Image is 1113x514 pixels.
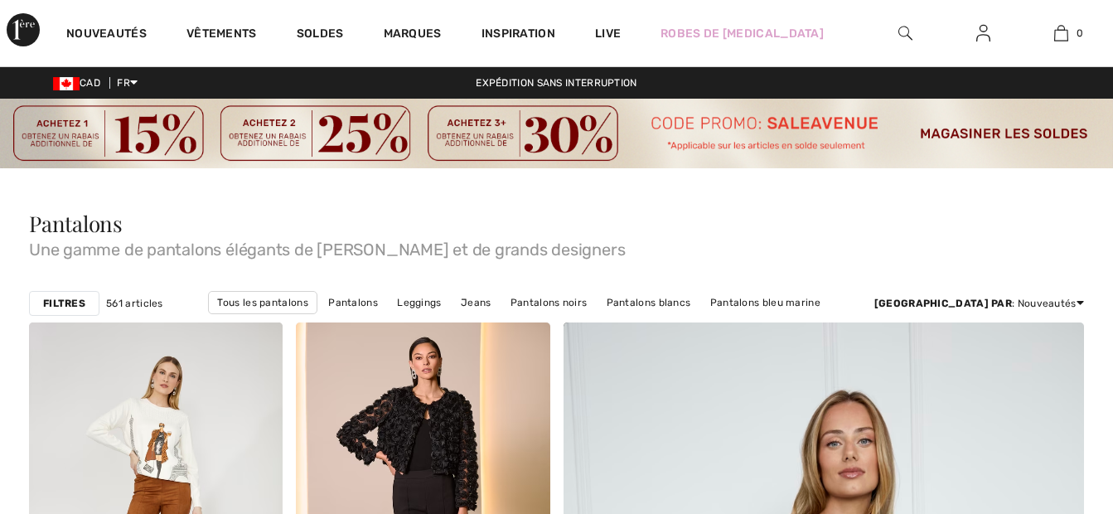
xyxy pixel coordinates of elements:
img: recherche [898,23,912,43]
a: Vêtements [186,27,257,44]
img: 1ère Avenue [7,13,40,46]
span: FR [117,77,138,89]
a: Nouveautés [66,27,147,44]
span: Inspiration [481,27,555,44]
a: Leggings [389,292,449,313]
a: Pantalons bleu marine [702,292,829,313]
a: Se connecter [963,23,1004,44]
span: 0 [1077,26,1083,41]
a: Robes de [MEDICAL_DATA] [661,25,824,42]
a: Jeans [452,292,500,313]
span: CAD [53,77,107,89]
strong: Filtres [43,296,85,311]
a: Tous les pantalons [208,291,317,314]
a: Pantalons blancs [598,292,699,313]
div: : Nouveautés [874,296,1084,311]
a: Live [595,25,621,42]
a: Pantalons noirs [502,292,596,313]
strong: [GEOGRAPHIC_DATA] par [874,298,1012,309]
a: Pantalons [320,292,386,313]
span: Pantalons [29,209,123,238]
img: Mon panier [1054,23,1068,43]
a: Soldes [297,27,344,44]
img: Mes infos [976,23,990,43]
a: Pantalons [PERSON_NAME] [365,314,517,336]
span: Une gamme de pantalons élégants de [PERSON_NAME] et de grands designers [29,235,1084,258]
img: Canadian Dollar [53,77,80,90]
span: 561 articles [106,296,163,311]
a: Marques [384,27,442,44]
a: Pantalons [PERSON_NAME] [520,314,671,336]
a: 0 [1023,23,1099,43]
